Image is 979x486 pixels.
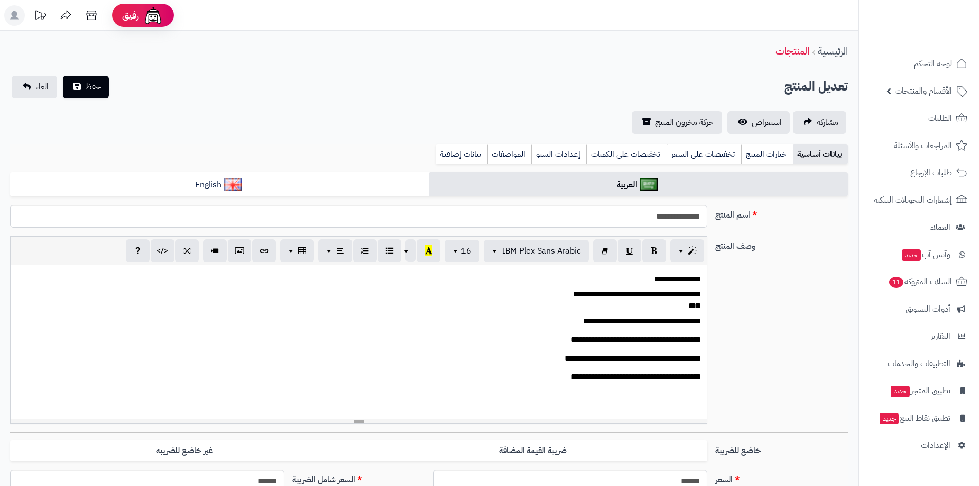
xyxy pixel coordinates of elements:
[12,76,57,98] a: الغاء
[727,111,790,134] a: استعراض
[891,386,910,397] span: جديد
[865,51,973,76] a: لوحة التحكم
[901,247,950,262] span: وآتس آب
[865,433,973,458] a: الإعدادات
[35,81,49,93] span: الغاء
[711,236,852,253] label: وصف المنتج
[865,297,973,321] a: أدوات التسويق
[632,111,722,134] a: حركة مخزون المنتج
[865,215,973,240] a: العملاء
[865,106,973,131] a: الطلبات
[711,205,852,221] label: اسم المنتج
[359,440,707,461] label: ضريبة القيمة المضافة
[10,440,359,461] label: غير خاضع للضريبه
[143,5,163,26] img: ai-face.png
[914,57,952,71] span: لوحة التحكم
[27,5,53,28] a: تحديثات المنصة
[890,384,950,398] span: تطبيق المتجر
[895,84,952,98] span: الأقسام والمنتجات
[224,178,242,191] img: English
[888,275,952,289] span: السلات المتروكة
[288,470,429,486] label: السعر شامل الضريبة
[752,116,782,129] span: استعراض
[865,324,973,349] a: التقارير
[889,277,903,288] span: 11
[655,116,714,129] span: حركة مخزون المنتج
[817,116,838,129] span: مشاركه
[888,356,950,371] span: التطبيقات والخدمات
[531,144,586,165] a: إعدادات السيو
[487,144,531,165] a: المواصفات
[461,245,471,257] span: 16
[921,438,950,453] span: الإعدادات
[894,138,952,153] span: المراجعات والأسئلة
[906,302,950,316] span: أدوات التسويق
[63,76,109,98] button: حفظ
[902,249,921,261] span: جديد
[436,144,487,165] a: بيانات إضافية
[865,133,973,158] a: المراجعات والأسئلة
[879,411,950,425] span: تطبيق نقاط البيع
[930,220,950,235] span: العملاء
[741,144,793,165] a: خيارات المنتج
[784,76,848,97] h2: تعديل المنتج
[880,413,899,424] span: جديد
[865,269,973,294] a: السلات المتروكة11
[502,245,581,257] span: IBM Plex Sans Arabic
[793,144,848,165] a: بيانات أساسية
[484,240,589,262] button: IBM Plex Sans Arabic
[711,440,852,457] label: خاضع للضريبة
[640,178,658,191] img: العربية
[667,144,741,165] a: تخفيضات على السعر
[429,172,848,197] a: العربية
[865,188,973,212] a: إشعارات التحويلات البنكية
[931,329,950,344] span: التقارير
[711,470,852,486] label: السعر
[874,193,952,207] span: إشعارات التحويلات البنكية
[865,351,973,376] a: التطبيقات والخدمات
[122,9,139,22] span: رفيق
[910,166,952,180] span: طلبات الإرجاع
[865,406,973,430] a: تطبيق نقاط البيعجديد
[928,111,952,125] span: الطلبات
[793,111,846,134] a: مشاركه
[865,160,973,185] a: طلبات الإرجاع
[85,81,101,93] span: حفظ
[775,43,809,59] a: المنتجات
[445,240,479,262] button: 16
[865,379,973,403] a: تطبيق المتجرجديد
[10,172,429,197] a: English
[818,43,848,59] a: الرئيسية
[865,242,973,267] a: وآتس آبجديد
[586,144,667,165] a: تخفيضات على الكميات
[909,26,969,48] img: logo-2.png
